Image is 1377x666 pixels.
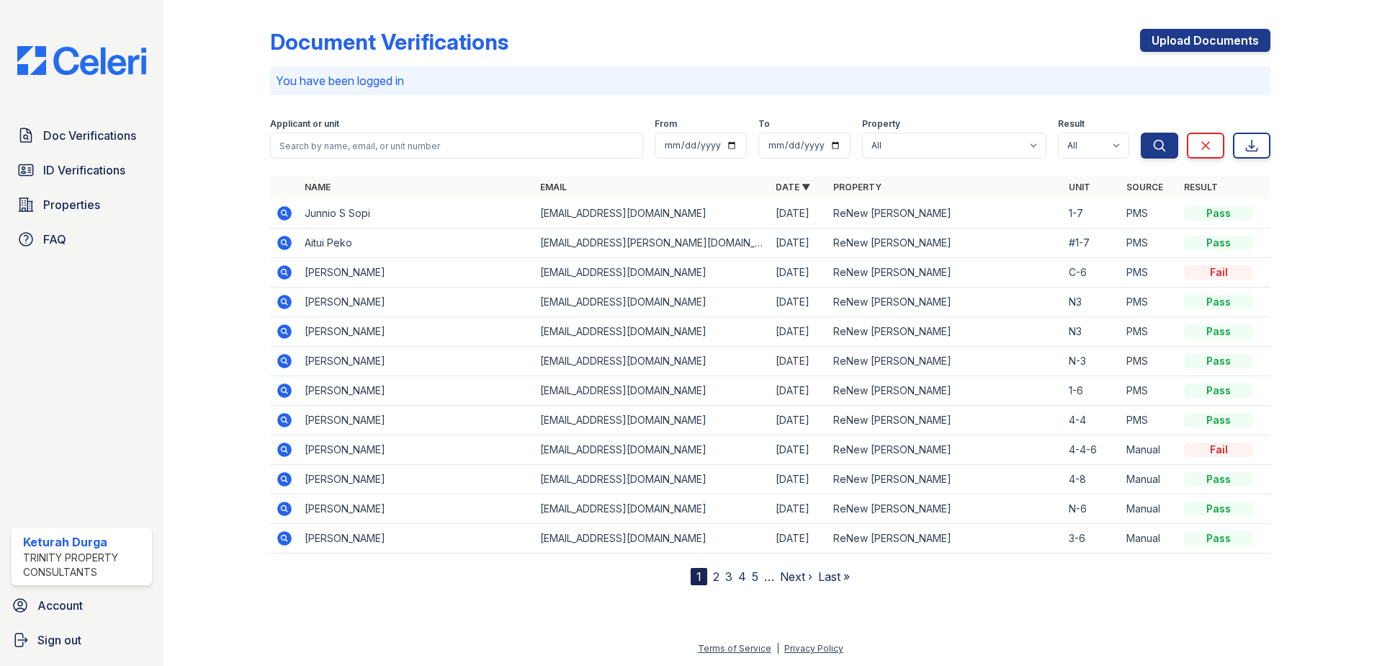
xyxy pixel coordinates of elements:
[43,127,136,144] span: Doc Verifications
[770,435,827,465] td: [DATE]
[1121,317,1178,347] td: PMS
[776,182,810,192] a: Date ▼
[770,317,827,347] td: [DATE]
[299,199,534,228] td: Junnio S Sopi
[534,524,770,554] td: [EMAIL_ADDRESS][DOMAIN_NAME]
[862,118,900,130] label: Property
[43,231,66,248] span: FAQ
[827,199,1063,228] td: ReNew [PERSON_NAME]
[818,569,850,584] a: Last »
[299,435,534,465] td: [PERSON_NAME]
[770,199,827,228] td: [DATE]
[1121,258,1178,288] td: PMS
[1121,199,1178,228] td: PMS
[1184,472,1253,487] div: Pass
[534,317,770,347] td: [EMAIL_ADDRESS][DOMAIN_NAME]
[1063,317,1121,347] td: N3
[691,568,707,585] div: 1
[299,228,534,258] td: Aitui Peko
[1121,347,1178,376] td: PMS
[534,199,770,228] td: [EMAIL_ADDRESS][DOMAIN_NAME]
[1063,347,1121,376] td: N-3
[752,569,758,584] a: 5
[1184,413,1253,427] div: Pass
[770,258,827,288] td: [DATE]
[1184,324,1253,339] div: Pass
[827,228,1063,258] td: ReNew [PERSON_NAME]
[534,435,770,465] td: [EMAIL_ADDRESS][DOMAIN_NAME]
[1121,288,1178,317] td: PMS
[1121,524,1178,554] td: Manual
[833,182,882,192] a: Property
[770,288,827,317] td: [DATE]
[1063,199,1121,228] td: 1-7
[540,182,567,192] a: Email
[534,258,770,288] td: [EMAIL_ADDRESS][DOMAIN_NAME]
[12,225,152,254] a: FAQ
[1184,265,1253,280] div: Fail
[1121,494,1178,524] td: Manual
[827,347,1063,376] td: ReNew [PERSON_NAME]
[827,376,1063,406] td: ReNew [PERSON_NAME]
[770,376,827,406] td: [DATE]
[1063,258,1121,288] td: C-6
[299,376,534,406] td: [PERSON_NAME]
[770,494,827,524] td: [DATE]
[1126,182,1163,192] a: Source
[827,524,1063,554] td: ReNew [PERSON_NAME]
[738,569,746,584] a: 4
[713,569,719,584] a: 2
[12,190,152,219] a: Properties
[770,228,827,258] td: [DATE]
[770,524,827,554] td: [DATE]
[827,258,1063,288] td: ReNew [PERSON_NAME]
[1184,443,1253,457] div: Fail
[827,465,1063,494] td: ReNew [PERSON_NAME]
[1184,182,1218,192] a: Result
[299,288,534,317] td: [PERSON_NAME]
[780,569,812,584] a: Next ›
[534,228,770,258] td: [EMAIL_ADDRESS][PERSON_NAME][DOMAIN_NAME]
[827,494,1063,524] td: ReNew [PERSON_NAME]
[827,406,1063,435] td: ReNew [PERSON_NAME]
[6,591,158,620] a: Account
[698,643,771,654] a: Terms of Service
[270,118,339,130] label: Applicant or unit
[23,551,146,580] div: Trinity Property Consultants
[299,465,534,494] td: [PERSON_NAME]
[1063,435,1121,465] td: 4-4-6
[725,569,732,584] a: 3
[1184,206,1253,221] div: Pass
[770,406,827,435] td: [DATE]
[1140,29,1270,52] a: Upload Documents
[1069,182,1090,192] a: Unit
[1063,376,1121,406] td: 1-6
[1063,465,1121,494] td: 4-8
[270,29,508,55] div: Document Verifications
[276,72,1265,89] p: You have been logged in
[827,288,1063,317] td: ReNew [PERSON_NAME]
[23,533,146,551] div: Keturah Durga
[43,161,125,179] span: ID Verifications
[776,643,779,654] div: |
[1184,295,1253,309] div: Pass
[299,524,534,554] td: [PERSON_NAME]
[1184,236,1253,250] div: Pass
[534,406,770,435] td: [EMAIL_ADDRESS][DOMAIN_NAME]
[1121,406,1178,435] td: PMS
[270,133,643,159] input: Search by name, email, or unit number
[1058,118,1085,130] label: Result
[1121,376,1178,406] td: PMS
[12,156,152,185] a: ID Verifications
[299,494,534,524] td: [PERSON_NAME]
[1063,494,1121,524] td: N-6
[1063,524,1121,554] td: 3-6
[1121,228,1178,258] td: PMS
[534,288,770,317] td: [EMAIL_ADDRESS][DOMAIN_NAME]
[827,435,1063,465] td: ReNew [PERSON_NAME]
[305,182,331,192] a: Name
[534,494,770,524] td: [EMAIL_ADDRESS][DOMAIN_NAME]
[12,121,152,150] a: Doc Verifications
[6,626,158,654] a: Sign out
